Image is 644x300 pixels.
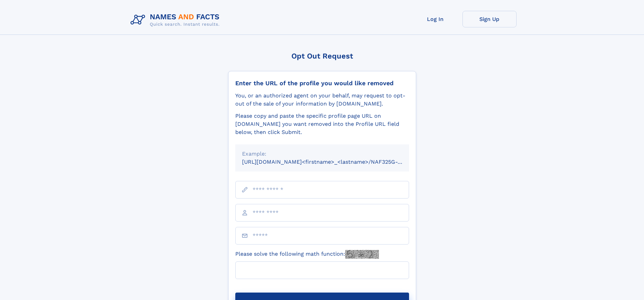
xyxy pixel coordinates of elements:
[242,159,422,165] small: [URL][DOMAIN_NAME]<firstname>_<lastname>/NAF325G-xxxxxxxx
[128,11,225,29] img: Logo Names and Facts
[235,250,379,259] label: Please solve the following math function:
[235,92,409,108] div: You, or an authorized agent on your behalf, may request to opt-out of the sale of your informatio...
[228,52,416,60] div: Opt Out Request
[462,11,517,27] a: Sign Up
[235,79,409,87] div: Enter the URL of the profile you would like removed
[408,11,462,27] a: Log In
[242,150,402,158] div: Example:
[235,112,409,136] div: Please copy and paste the specific profile page URL on [DOMAIN_NAME] you want removed into the Pr...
